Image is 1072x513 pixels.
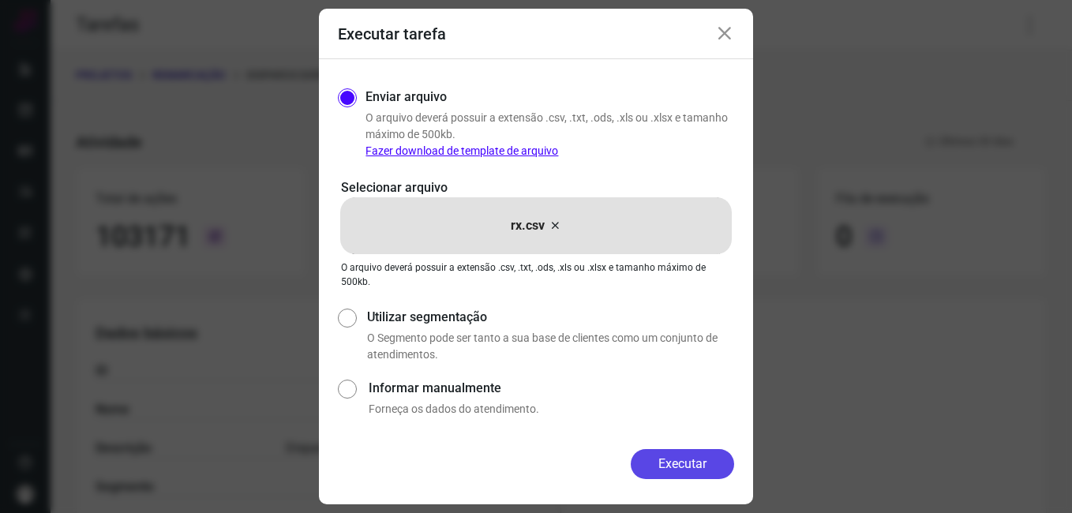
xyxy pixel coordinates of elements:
p: Selecionar arquivo [341,178,731,197]
label: Informar manualmente [369,379,734,398]
label: Enviar arquivo [365,88,447,107]
p: rx.csv [511,216,545,235]
p: Forneça os dados do atendimento. [369,401,734,418]
p: O arquivo deverá possuir a extensão .csv, .txt, .ods, .xls ou .xlsx e tamanho máximo de 500kb. [365,110,734,159]
a: Fazer download de template de arquivo [365,144,558,157]
p: O arquivo deverá possuir a extensão .csv, .txt, .ods, .xls ou .xlsx e tamanho máximo de 500kb. [341,260,731,289]
p: O Segmento pode ser tanto a sua base de clientes como um conjunto de atendimentos. [367,330,734,363]
button: Executar [631,449,734,479]
label: Utilizar segmentação [367,308,734,327]
h3: Executar tarefa [338,24,446,43]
